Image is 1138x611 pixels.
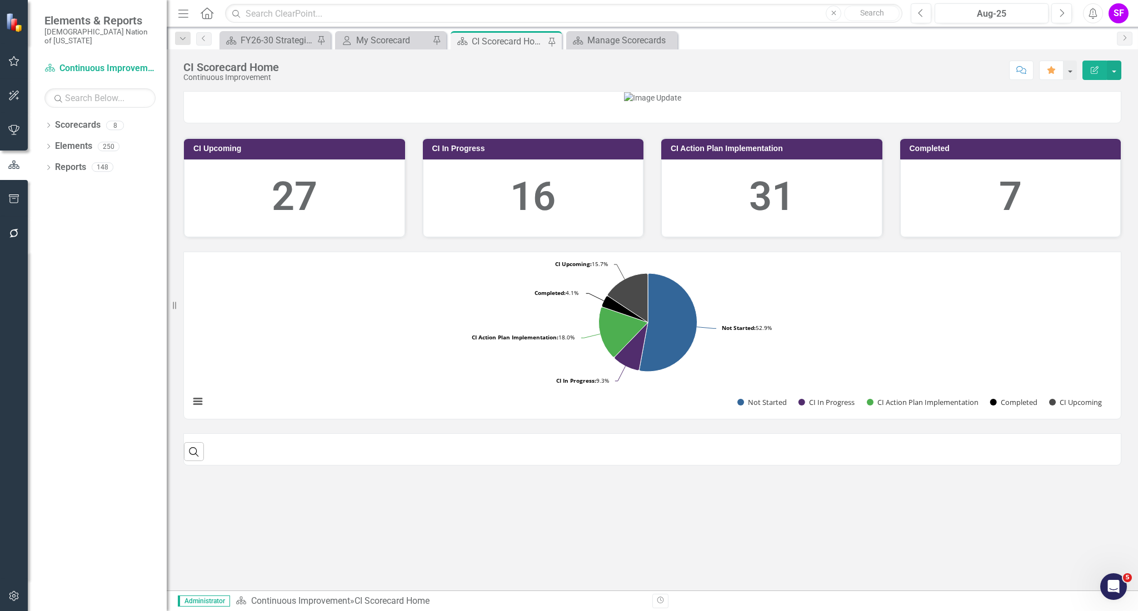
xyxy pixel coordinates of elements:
img: Image Update [624,92,681,103]
h3: CI In Progress [432,144,638,153]
a: FY26-30 Strategic Plan [222,33,314,47]
div: 16 [435,168,632,226]
path: CI Action Plan Implementation, 31. [599,307,648,357]
div: 7 [912,168,1110,226]
span: Search [860,8,884,17]
tspan: CI In Progress: [556,377,596,384]
button: Show Not Started [737,397,786,407]
iframe: Intercom live chat [1100,573,1127,600]
div: Continuous Improvement [183,73,279,82]
button: Show CI Upcoming [1049,397,1102,407]
div: » [236,595,644,608]
a: Continuous Improvement [251,595,350,606]
div: FY26-30 Strategic Plan [241,33,314,47]
a: My Scorecard [338,33,430,47]
div: Chart. Highcharts interactive chart. [184,252,1121,419]
div: CI Scorecard Home [183,61,279,73]
small: [DEMOGRAPHIC_DATA] Nation of [US_STATE] [44,27,156,46]
img: ClearPoint Strategy [6,13,25,32]
text: 52.9% [722,324,772,332]
div: 148 [92,163,113,172]
path: Not Started, 91. [639,273,697,372]
a: Reports [55,161,86,174]
div: 27 [196,168,393,226]
a: Continuous Improvement [44,62,156,75]
div: CI Scorecard Home [472,34,545,48]
button: Aug-25 [935,3,1049,23]
div: 250 [98,142,119,151]
tspan: CI Action Plan Implementation: [472,333,558,341]
span: Administrator [178,595,230,607]
text: 9.3% [556,377,609,384]
h3: CI Upcoming [193,144,400,153]
button: Search [844,6,900,21]
input: Search ClearPoint... [225,4,902,23]
a: Manage Scorecards [569,33,675,47]
div: Manage Scorecards [587,33,675,47]
div: 31 [673,168,871,226]
path: CI In Progress, 16. [615,323,648,370]
text: 4.1% [535,289,578,297]
span: 5 [1123,573,1132,582]
div: 8 [106,121,124,130]
tspan: Not Started: [722,324,756,332]
input: Search Below... [44,88,156,108]
path: CI Upcoming, 27. [607,273,648,322]
button: SF [1109,3,1129,23]
div: My Scorecard [356,33,430,47]
button: Show CI Action Plan Implementation [867,397,978,407]
span: Elements & Reports [44,14,156,27]
svg: Interactive chart [184,252,1112,419]
text: 18.0% [472,333,575,341]
a: Elements [55,140,92,153]
path: Completed, 7. [602,296,648,323]
text: 15.7% [555,260,608,268]
div: Aug-25 [939,7,1045,21]
a: Scorecards [55,119,101,132]
text: CI Action Plan Implementation [877,397,979,407]
button: View chart menu, Chart [189,394,205,409]
button: Show CI In Progress [798,397,855,407]
h3: CI Action Plan Implementation [671,144,877,153]
button: Show Completed [990,397,1037,407]
tspan: Completed: [535,289,566,297]
tspan: CI Upcoming: [555,260,592,268]
div: CI Scorecard Home [355,595,430,606]
h3: Completed [910,144,1116,153]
